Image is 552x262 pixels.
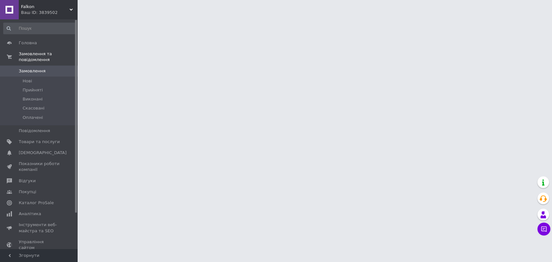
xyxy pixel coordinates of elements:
[21,4,70,10] span: Falkon
[19,200,54,206] span: Каталог ProSale
[21,10,78,16] div: Ваш ID: 3839502
[23,105,45,111] span: Скасовані
[19,139,60,145] span: Товари та послуги
[19,40,37,46] span: Головна
[19,178,36,184] span: Відгуки
[19,68,46,74] span: Замовлення
[23,87,43,93] span: Прийняті
[19,211,41,217] span: Аналітика
[537,223,550,236] button: Чат з покупцем
[23,115,43,121] span: Оплачені
[19,51,78,63] span: Замовлення та повідомлення
[23,96,43,102] span: Виконані
[19,222,60,234] span: Інструменти веб-майстра та SEO
[19,161,60,173] span: Показники роботи компанії
[19,128,50,134] span: Повідомлення
[19,189,36,195] span: Покупці
[19,150,67,156] span: [DEMOGRAPHIC_DATA]
[23,78,32,84] span: Нові
[19,239,60,251] span: Управління сайтом
[3,23,76,34] input: Пошук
